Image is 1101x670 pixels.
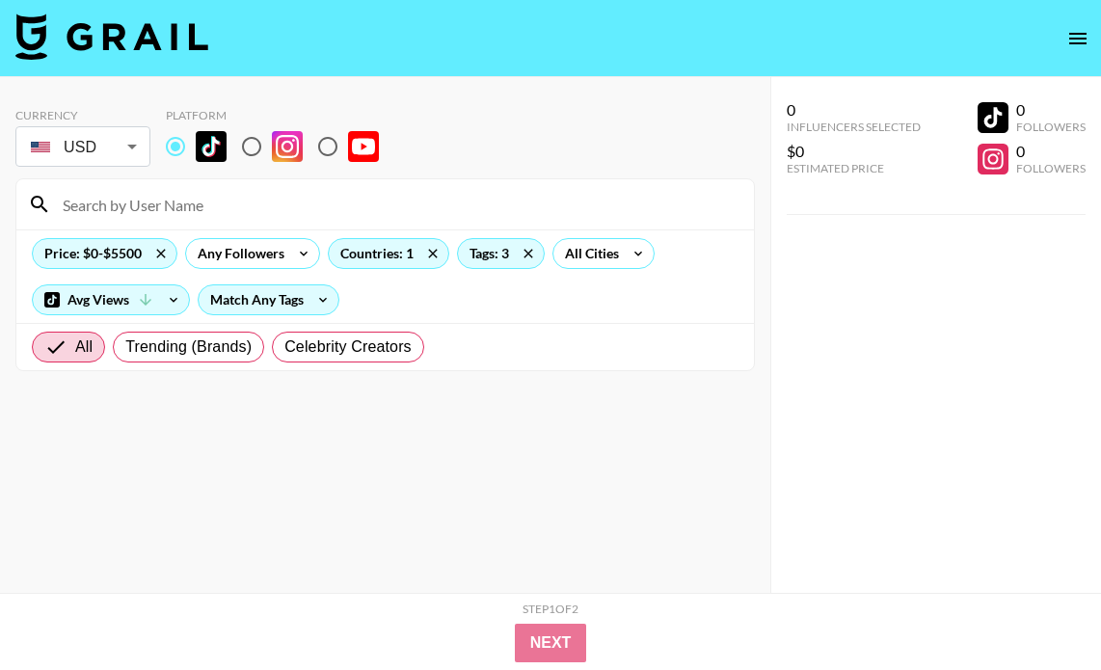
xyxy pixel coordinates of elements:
[186,239,288,268] div: Any Followers
[1005,574,1078,647] iframe: Drift Widget Chat Controller
[787,142,921,161] div: $0
[196,131,227,162] img: TikTok
[787,161,921,175] div: Estimated Price
[33,285,189,314] div: Avg Views
[1016,161,1086,175] div: Followers
[1059,19,1097,58] button: open drawer
[553,239,623,268] div: All Cities
[75,335,93,359] span: All
[199,285,338,314] div: Match Any Tags
[15,13,208,60] img: Grail Talent
[329,239,448,268] div: Countries: 1
[272,131,303,162] img: Instagram
[458,239,544,268] div: Tags: 3
[1016,142,1086,161] div: 0
[348,131,379,162] img: YouTube
[33,239,176,268] div: Price: $0-$5500
[15,108,150,122] div: Currency
[284,335,412,359] span: Celebrity Creators
[787,120,921,134] div: Influencers Selected
[51,189,742,220] input: Search by User Name
[1016,120,1086,134] div: Followers
[166,108,394,122] div: Platform
[787,100,921,120] div: 0
[515,624,587,662] button: Next
[19,130,147,164] div: USD
[523,602,578,616] div: Step 1 of 2
[1016,100,1086,120] div: 0
[125,335,252,359] span: Trending (Brands)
